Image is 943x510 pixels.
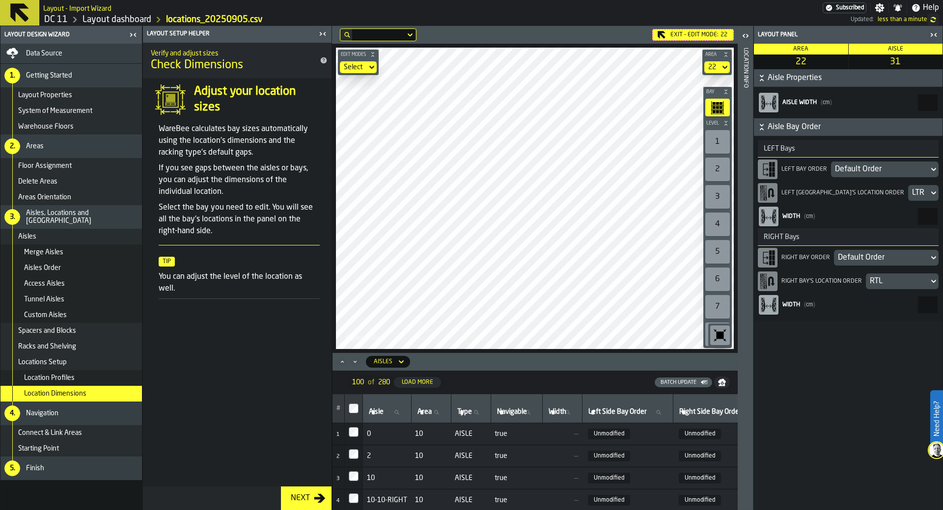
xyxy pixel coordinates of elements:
button: Minimize [349,357,361,367]
span: Location Dimensions [24,390,86,398]
span: label [497,408,527,416]
header: Layout panel [754,26,943,44]
span: Warehouse Floors [18,123,74,131]
span: Areas Orientation [18,193,71,201]
button: button-Batch Update [655,377,712,387]
div: DropdownMenuValue-22 [708,63,716,71]
span: Unmodified [588,473,630,483]
li: menu Location Dimensions [0,386,142,402]
span: 10 [415,474,447,482]
svg: Reset zoom and position [712,327,728,343]
span: Unmodified [679,495,721,506]
h3: title-section-RIGHT Bays [758,228,939,246]
div: button-toolbar-undefined [703,156,732,183]
span: cm [804,302,815,308]
input: react-aria1036128587-:r11b: react-aria1036128587-:r11b: [918,208,938,225]
li: menu Aisles [0,229,142,244]
a: link-to-/wh/i/2e91095d-d0fa-471d-87cf-b9f7f81665fc/designer [83,14,151,25]
span: 31 [851,56,941,67]
input: InputCheckbox-label-react-aria1036128587-:r1f9: [349,471,359,481]
span: Data Source [26,50,62,57]
label: InputCheckbox-label-react-aria1036128587-:r1f8: [349,449,359,459]
button: Maximize [336,357,348,367]
span: Unmodified [588,495,630,506]
div: Location Info [742,46,749,508]
span: 10-10-RIGHT [367,496,407,504]
li: menu System of Measurement [0,103,142,119]
span: Connect & Link Areas [18,429,82,437]
span: Edit Modes [339,52,368,57]
label: button-toggle-undefined [927,14,939,26]
div: DropdownMenuValue- [835,163,925,175]
div: Next [287,492,314,504]
span: Check Dimensions [151,57,243,73]
span: Spacers and Blocks [18,327,76,335]
li: menu Tunnel Aisles [0,292,142,307]
label: InputCheckbox-label-react-aria1036128587-:r1fa: [349,493,359,503]
span: Bay [704,89,721,95]
input: label [547,406,578,419]
div: Layout panel [756,31,927,38]
li: menu Location Profiles [0,370,142,386]
span: Tunnel Aisles [24,295,64,303]
button: button- [338,50,379,59]
input: react-aria1036128587-:r11j: react-aria1036128587-:r11j: [918,94,938,111]
span: Racks and Shelving [18,343,76,350]
span: Areas [26,142,44,150]
span: 2 [336,454,339,459]
li: menu Merge Aisles [0,244,142,260]
label: button-toggle-Close me [316,28,330,40]
span: Level [704,121,721,126]
div: 5 [705,240,730,264]
li: menu Navigation [0,402,142,425]
div: button-toolbar-undefined [703,321,732,348]
div: Exit - Edit Mode: [652,29,734,41]
h4: Adjust your location sizes [194,84,320,115]
span: 9/5/2025, 3:00:29 PM [878,16,927,23]
button: button- [702,50,732,59]
span: Width [782,302,800,308]
span: ) [830,100,832,106]
span: Access Aisles [24,280,65,288]
header: Layout Setup Helper [143,26,332,43]
p: If you see gaps between the aisles or bays, you can adjust the dimensions of the individual locat... [159,162,320,198]
li: menu Getting Started [0,64,142,87]
input: label [677,406,764,419]
div: RIGHT Bay OrderDropdownMenuValue- [758,246,939,269]
div: LEFT Bay Order [779,166,829,173]
span: Help [923,2,939,14]
div: 3. [4,209,20,225]
span: 280 [378,378,390,386]
p: Select the bay you need to edit. You will see all the bay's locations in the panel on the right-h... [159,202,320,237]
div: RIGHT Bay Order [779,254,832,261]
li: menu Aisles Order [0,260,142,276]
span: Aisle [888,46,903,52]
div: DropdownMenuValue-none [344,63,363,71]
div: 7 [705,295,730,319]
div: DropdownMenuValue-aisles [366,356,410,368]
div: button-toolbar-undefined [703,211,732,238]
div: Load More [398,379,437,386]
span: Merge Aisles [24,248,63,256]
div: 4. [4,405,20,421]
div: DropdownMenuValue-RTL [870,275,925,287]
li: menu Warehouse Floors [0,119,142,134]
div: 1. [4,68,20,83]
span: label [417,408,432,416]
span: ( [804,302,806,308]
span: Unmodified [679,429,721,439]
div: 2 [705,158,730,181]
label: button-toggle-Help [907,2,943,14]
div: 3 [705,185,730,209]
li: menu Layout Properties [0,87,142,103]
label: button-toggle-Settings [871,3,888,13]
span: Area [703,52,721,57]
div: button-toolbar-undefined [703,183,732,211]
label: InputCheckbox-label-react-aria1036128587-:r1es: [349,403,359,413]
span: Layout Properties [18,91,72,99]
span: System of Measurement [18,107,92,115]
div: RIGHT Bays [758,233,805,241]
span: 3 [336,476,339,482]
span: AISLE [455,430,487,438]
